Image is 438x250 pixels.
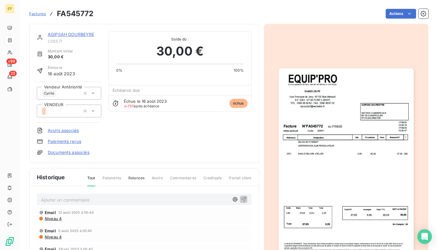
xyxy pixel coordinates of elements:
span: C05571 [48,39,101,44]
span: 30,00 € [156,42,203,60]
span: Niveau 4 [44,234,62,239]
span: après échéance [124,104,159,108]
span: 30,00 € [48,54,73,60]
span: échue [229,99,248,108]
a: Factures [29,11,46,17]
span: 100% [234,68,244,73]
span: Email [45,210,56,215]
span: Portail client [229,175,251,186]
div: EP [5,4,15,13]
a: +99 [5,60,14,70]
img: Logo LeanPay [5,237,15,246]
a: Paiements reçus [48,138,81,145]
span: Relances [128,175,144,186]
span: Solde dû : [116,37,244,42]
h3: FA545772 [57,8,93,19]
span: Paiements [103,175,121,186]
span: Niveau 4 [44,216,62,221]
span: J+737 [124,104,134,108]
span: Cyrille [44,91,54,95]
span: 12 août 2025 à 05:44 [58,211,94,214]
span: Échéance due [113,88,140,93]
span: Émise le [48,65,75,70]
span: Historique [37,173,65,181]
span: Creditsafe [203,175,222,186]
button: Actions [386,9,416,19]
span: Tout [87,175,95,186]
span: Montant initial [48,48,73,54]
a: Documents associés [48,149,89,155]
span: 16 août 2023 [48,70,75,77]
a: AGIPSAH GOURBEYRE [48,32,94,37]
a: 23 [5,72,14,82]
span: 0% [116,68,122,73]
div: Open Intercom Messenger [417,229,432,244]
span: Email [45,228,56,233]
span: 23 [9,71,17,76]
span: Factures [29,11,46,16]
span: 5 août 2025 à 05:45 [58,229,92,233]
a: Avoirs associés [48,127,79,134]
span: Commentaires [170,175,196,186]
span: +99 [6,59,17,64]
span: Avoirs [152,175,163,186]
span: Échue le 16 août 2023 [124,99,167,104]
